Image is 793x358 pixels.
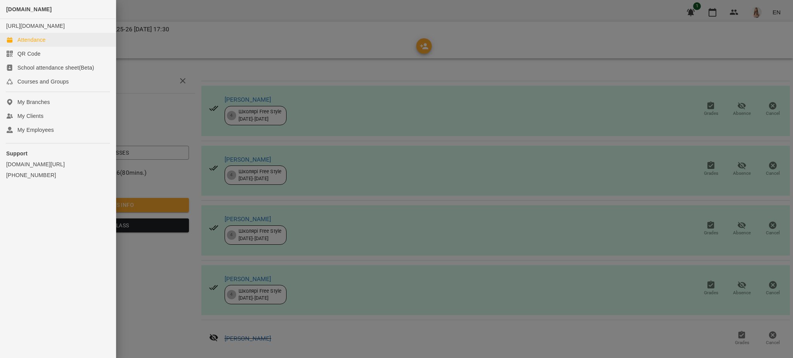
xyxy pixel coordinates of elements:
[17,50,41,58] div: QR Code
[17,64,94,72] div: School attendance sheet(Beta)
[17,36,46,44] div: Attendance
[6,6,52,12] span: [DOMAIN_NAME]
[17,78,69,85] div: Courses and Groups
[6,171,110,179] a: [PHONE_NUMBER]
[6,23,65,29] a: [URL][DOMAIN_NAME]
[17,126,54,134] div: My Employees
[6,150,110,157] p: Support
[6,160,110,168] a: [DOMAIN_NAME][URL]
[17,98,50,106] div: My Branches
[17,112,43,120] div: My Clients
